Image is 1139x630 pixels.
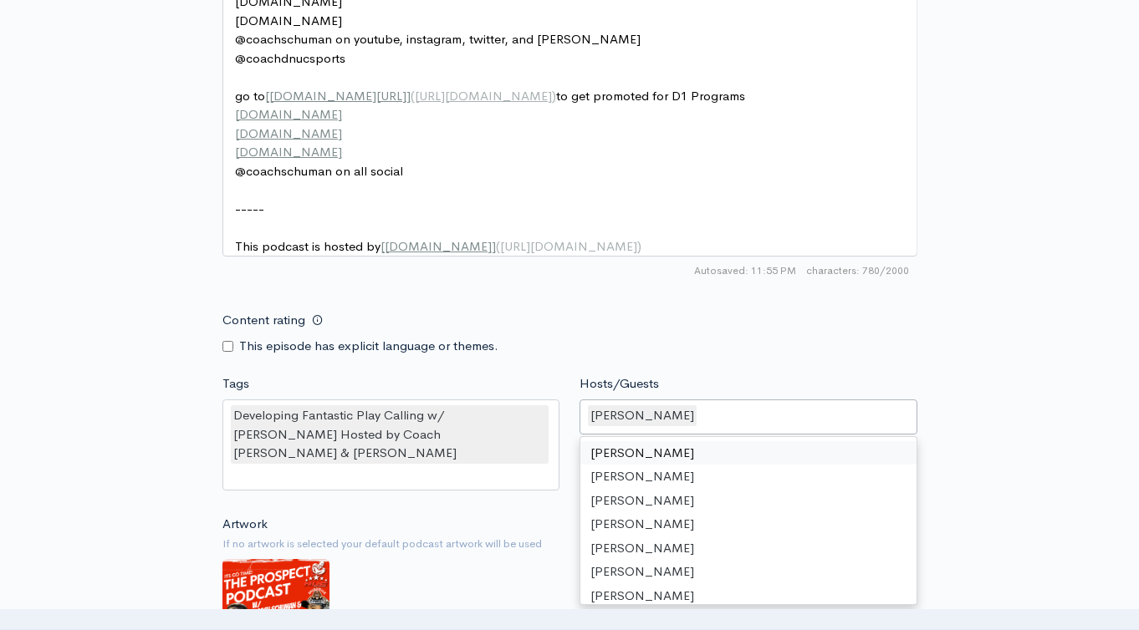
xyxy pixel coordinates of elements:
[231,405,549,464] div: Developing Fantastic Play Calling w/ [PERSON_NAME] Hosted by Coach [PERSON_NAME] & [PERSON_NAME]
[580,584,917,608] div: [PERSON_NAME]
[235,144,342,160] span: [DOMAIN_NAME]
[235,201,264,216] span: -----
[235,88,745,104] span: go to to get promoted for D1 Programs
[500,238,637,254] span: [URL][DOMAIN_NAME]
[580,489,917,513] div: [PERSON_NAME]
[222,303,305,338] label: Content rating
[580,512,917,536] div: [PERSON_NAME]
[235,50,345,66] span: @coachdnucsports
[381,238,385,254] span: [
[235,31,641,47] span: @coachschuman on youtube, instagram, twitter, and [PERSON_NAME]
[235,13,342,28] span: [DOMAIN_NAME]
[222,515,268,534] label: Artwork
[496,238,500,254] span: (
[637,238,641,254] span: )
[235,238,641,254] span: This podcast is hosted by
[222,536,917,552] small: If no artwork is selected your default podcast artwork will be used
[580,560,917,584] div: [PERSON_NAME]
[385,238,492,254] span: [DOMAIN_NAME]
[492,238,496,254] span: ]
[235,163,403,179] span: @coachschuman on all social
[239,337,498,356] label: This episode has explicit language or themes.
[588,405,697,426] div: [PERSON_NAME]
[265,88,269,104] span: [
[415,88,552,104] span: [URL][DOMAIN_NAME]
[235,106,342,122] span: [DOMAIN_NAME]
[411,88,415,104] span: (
[235,125,342,141] span: [DOMAIN_NAME]
[222,374,249,394] label: Tags
[694,263,796,278] span: Autosaved: 11:55 PM
[806,263,909,278] span: 780/2000
[580,536,917,561] div: [PERSON_NAME]
[580,441,917,465] div: [PERSON_NAME]
[580,465,917,489] div: [PERSON_NAME]
[406,88,411,104] span: ]
[580,374,659,394] label: Hosts/Guests
[552,88,556,104] span: )
[269,88,406,104] span: [DOMAIN_NAME][URL]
